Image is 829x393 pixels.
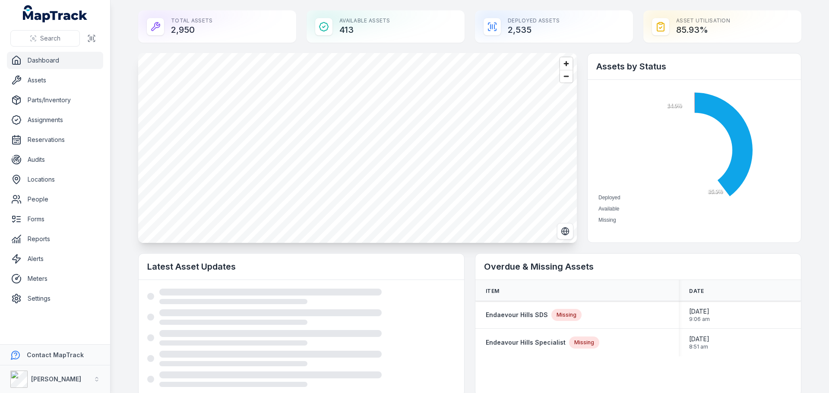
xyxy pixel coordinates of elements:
[551,309,582,321] div: Missing
[7,270,103,287] a: Meters
[7,151,103,168] a: Audits
[484,261,792,273] h2: Overdue & Missing Assets
[596,60,792,72] h2: Assets by Status
[7,171,103,188] a: Locations
[560,70,573,82] button: Zoom out
[689,335,709,350] time: 8/1/2025, 8:51:18 AM
[23,5,88,22] a: MapTrack
[598,217,616,223] span: Missing
[7,230,103,248] a: Reports
[598,195,620,201] span: Deployed
[7,131,103,148] a: Reservations
[689,288,704,295] span: Date
[27,351,84,358] strong: Contact MapTrack
[689,316,710,323] span: 9:06 am
[7,72,103,89] a: Assets
[7,290,103,307] a: Settings
[689,343,709,350] span: 8:51 am
[598,206,619,212] span: Available
[7,91,103,109] a: Parts/Inventory
[10,30,80,47] button: Search
[40,34,60,43] span: Search
[7,111,103,129] a: Assignments
[147,261,456,273] h2: Latest Asset Updates
[557,223,573,239] button: Switch to Satellite View
[7,250,103,267] a: Alerts
[569,336,599,349] div: Missing
[31,375,81,383] strong: [PERSON_NAME]
[560,57,573,70] button: Zoom in
[7,191,103,208] a: People
[7,52,103,69] a: Dashboard
[689,307,710,323] time: 8/1/2025, 9:06:46 AM
[138,53,577,243] canvas: Map
[486,338,566,347] a: Endeavour Hills Specialist
[689,307,710,316] span: [DATE]
[486,311,548,319] a: Endaevour Hills SDS
[486,288,499,295] span: Item
[689,335,709,343] span: [DATE]
[7,211,103,228] a: Forms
